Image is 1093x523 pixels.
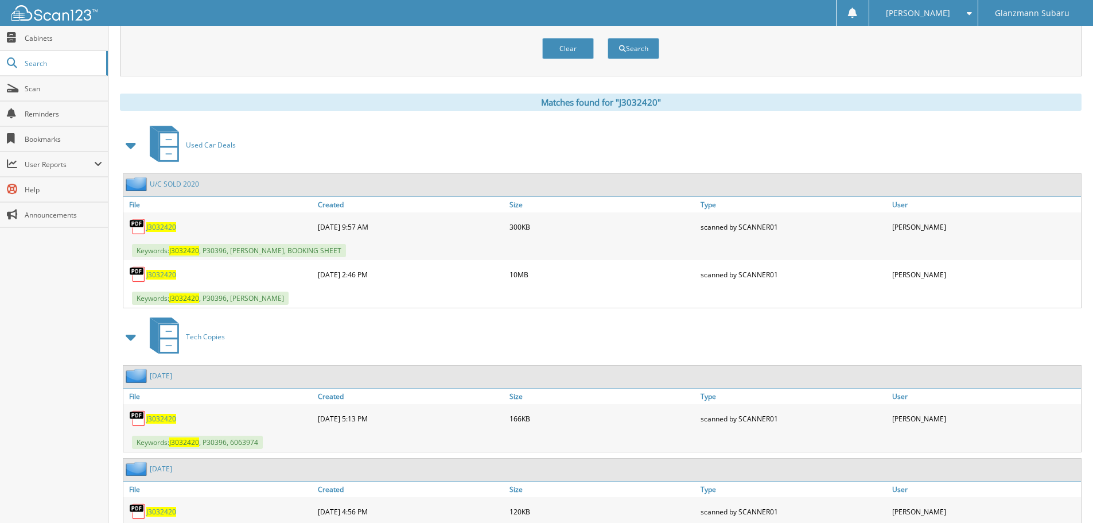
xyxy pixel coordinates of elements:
div: 120KB [507,500,698,523]
img: folder2.png [126,177,150,191]
a: Size [507,197,698,212]
span: J3032420 [169,293,199,303]
img: folder2.png [126,369,150,383]
span: Keywords: , P30396, [PERSON_NAME] [132,292,289,305]
span: Keywords: , P30396, [PERSON_NAME], BOOKING SHEET [132,244,346,257]
a: File [123,389,315,404]
a: Created [315,389,507,404]
a: [DATE] [150,464,172,474]
span: Bookmarks [25,134,102,144]
a: User [889,389,1081,404]
div: 10MB [507,263,698,286]
a: Created [315,482,507,497]
span: Cabinets [25,33,102,43]
img: PDF.png [129,410,146,427]
img: folder2.png [126,462,150,476]
a: [DATE] [150,371,172,381]
a: J3032420 [146,270,176,280]
div: scanned by SCANNER01 [698,407,889,430]
a: User [889,482,1081,497]
a: Type [698,482,889,497]
a: Type [698,389,889,404]
button: Search [608,38,659,59]
span: Announcements [25,210,102,220]
span: [PERSON_NAME] [886,10,950,17]
button: Clear [542,38,594,59]
img: PDF.png [129,503,146,520]
span: Help [25,185,102,195]
div: [PERSON_NAME] [889,500,1081,523]
span: J3032420 [169,437,199,447]
a: File [123,197,315,212]
a: Size [507,389,698,404]
a: J3032420 [146,414,176,424]
iframe: Chat Widget [1036,468,1093,523]
a: File [123,482,315,497]
span: Search [25,59,100,68]
span: J3032420 [169,246,199,255]
div: [DATE] 9:57 AM [315,215,507,238]
img: PDF.png [129,218,146,235]
div: [PERSON_NAME] [889,407,1081,430]
span: Keywords: , P30396, 6063974 [132,436,263,449]
a: Tech Copies [143,314,225,359]
div: scanned by SCANNER01 [698,215,889,238]
div: scanned by SCANNER01 [698,500,889,523]
span: Reminders [25,109,102,119]
div: 166KB [507,407,698,430]
a: Size [507,482,698,497]
div: [DATE] 2:46 PM [315,263,507,286]
a: Created [315,197,507,212]
div: [PERSON_NAME] [889,263,1081,286]
a: J3032420 [146,222,176,232]
div: Matches found for "J3032420" [120,94,1082,111]
div: [DATE] 5:13 PM [315,407,507,430]
img: PDF.png [129,266,146,283]
a: Used Car Deals [143,122,236,168]
span: User Reports [25,160,94,169]
div: scanned by SCANNER01 [698,263,889,286]
div: 300KB [507,215,698,238]
a: J3032420 [146,507,176,517]
div: [DATE] 4:56 PM [315,500,507,523]
a: User [889,197,1081,212]
span: Scan [25,84,102,94]
span: Used Car Deals [186,140,236,150]
div: [PERSON_NAME] [889,215,1081,238]
span: Glanzmann Subaru [995,10,1069,17]
img: scan123-logo-white.svg [11,5,98,21]
span: Tech Copies [186,332,225,342]
a: U/C SOLD 2020 [150,179,199,189]
a: Type [698,197,889,212]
